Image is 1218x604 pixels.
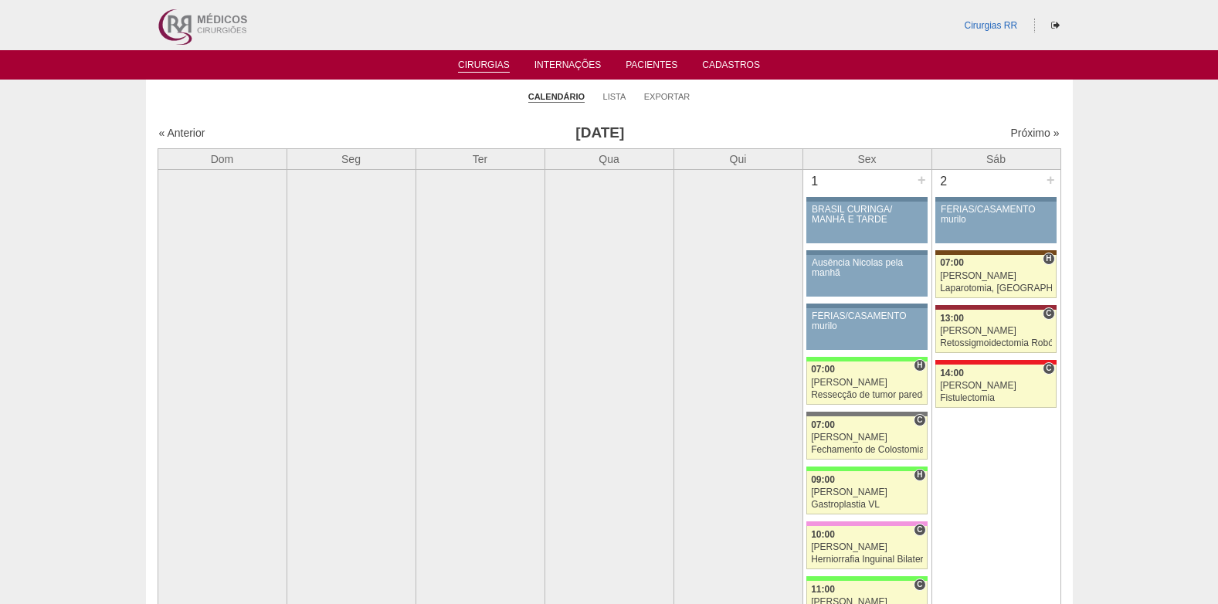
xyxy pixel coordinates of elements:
[940,271,1052,281] div: [PERSON_NAME]
[528,91,585,103] a: Calendário
[603,91,626,102] a: Lista
[806,526,927,569] a: C 10:00 [PERSON_NAME] Herniorrafia Inguinal Bilateral
[935,305,1056,310] div: Key: Sírio Libanês
[935,365,1056,408] a: C 14:00 [PERSON_NAME] Fistulectomia
[1044,170,1057,190] div: +
[914,469,925,481] span: Hospital
[375,122,825,144] h3: [DATE]
[811,364,835,375] span: 07:00
[806,471,927,514] a: H 09:00 [PERSON_NAME] Gastroplastia VL
[534,59,602,75] a: Internações
[806,416,927,460] a: C 07:00 [PERSON_NAME] Fechamento de Colostomia ou Enterostomia
[806,412,927,416] div: Key: Santa Catarina
[940,393,1052,403] div: Fistulectomia
[806,197,927,202] div: Key: Aviso
[802,148,931,169] th: Sex
[811,487,923,497] div: [PERSON_NAME]
[940,381,1052,391] div: [PERSON_NAME]
[1043,253,1054,265] span: Hospital
[806,576,927,581] div: Key: Brasil
[914,359,925,372] span: Hospital
[673,148,802,169] th: Qui
[811,474,835,485] span: 09:00
[914,414,925,426] span: Consultório
[811,529,835,540] span: 10:00
[932,170,956,193] div: 2
[812,205,922,225] div: BRASIL CURINGA/ MANHÃ E TARDE
[940,368,964,378] span: 14:00
[812,311,922,331] div: FÉRIAS/CASAMENTO murilo
[545,148,673,169] th: Qua
[458,59,510,73] a: Cirurgias
[941,205,1051,225] div: FÉRIAS/CASAMENTO murilo
[806,304,927,308] div: Key: Aviso
[940,257,964,268] span: 07:00
[806,250,927,255] div: Key: Aviso
[935,197,1056,202] div: Key: Aviso
[811,500,923,510] div: Gastroplastia VL
[1051,21,1060,30] i: Sair
[940,313,964,324] span: 13:00
[811,445,923,455] div: Fechamento de Colostomia ou Enterostomia
[935,310,1056,353] a: C 13:00 [PERSON_NAME] Retossigmoidectomia Robótica
[626,59,677,75] a: Pacientes
[811,555,923,565] div: Herniorrafia Inguinal Bilateral
[806,308,927,350] a: FÉRIAS/CASAMENTO murilo
[806,521,927,526] div: Key: Albert Einstein
[803,170,827,193] div: 1
[806,361,927,405] a: H 07:00 [PERSON_NAME] Ressecção de tumor parede abdominal pélvica
[811,390,923,400] div: Ressecção de tumor parede abdominal pélvica
[644,91,690,102] a: Exportar
[1010,127,1059,139] a: Próximo »
[806,202,927,243] a: BRASIL CURINGA/ MANHÃ E TARDE
[806,255,927,297] a: Ausência Nicolas pela manhã
[935,255,1056,298] a: H 07:00 [PERSON_NAME] Laparotomia, [GEOGRAPHIC_DATA], Drenagem, Bridas
[811,433,923,443] div: [PERSON_NAME]
[935,250,1056,255] div: Key: Santa Joana
[914,524,925,536] span: Consultório
[915,170,928,190] div: +
[806,467,927,471] div: Key: Brasil
[812,258,922,278] div: Ausência Nicolas pela manhã
[159,127,205,139] a: « Anterior
[1043,307,1054,320] span: Consultório
[702,59,760,75] a: Cadastros
[940,338,1052,348] div: Retossigmoidectomia Robótica
[416,148,545,169] th: Ter
[1043,362,1054,375] span: Consultório
[931,148,1060,169] th: Sáb
[811,584,835,595] span: 11:00
[935,202,1056,243] a: FÉRIAS/CASAMENTO murilo
[914,579,925,591] span: Consultório
[964,20,1017,31] a: Cirurgias RR
[287,148,416,169] th: Seg
[811,542,923,552] div: [PERSON_NAME]
[811,419,835,430] span: 07:00
[940,326,1052,336] div: [PERSON_NAME]
[935,360,1056,365] div: Key: Assunção
[158,148,287,169] th: Dom
[940,283,1052,294] div: Laparotomia, [GEOGRAPHIC_DATA], Drenagem, Bridas
[806,357,927,361] div: Key: Brasil
[811,378,923,388] div: [PERSON_NAME]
